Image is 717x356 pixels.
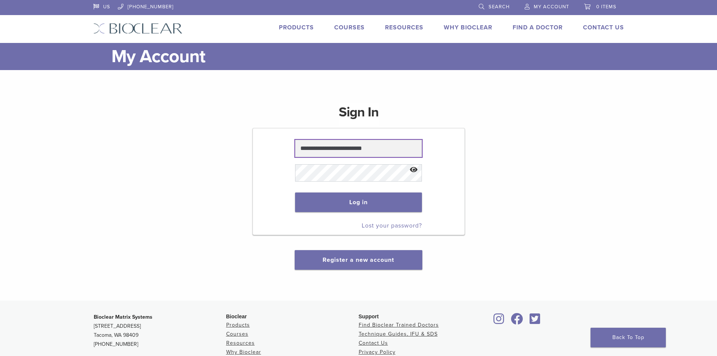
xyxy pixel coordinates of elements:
[359,340,388,346] a: Contact Us
[359,322,439,328] a: Find Bioclear Trained Doctors
[226,340,255,346] a: Resources
[323,256,394,264] a: Register a new account
[295,193,422,212] button: Log in
[591,328,666,347] a: Back To Top
[489,4,510,10] span: Search
[534,4,569,10] span: My Account
[596,4,617,10] span: 0 items
[334,24,365,31] a: Courses
[406,160,422,180] button: Show password
[226,313,247,319] span: Bioclear
[226,331,248,337] a: Courses
[226,322,250,328] a: Products
[444,24,492,31] a: Why Bioclear
[279,24,314,31] a: Products
[508,318,526,325] a: Bioclear
[93,23,183,34] img: Bioclear
[513,24,563,31] a: Find A Doctor
[359,313,379,319] span: Support
[339,103,379,127] h1: Sign In
[226,349,261,355] a: Why Bioclear
[295,250,422,270] button: Register a new account
[111,43,624,70] h1: My Account
[359,349,396,355] a: Privacy Policy
[362,222,422,229] a: Lost your password?
[527,318,543,325] a: Bioclear
[583,24,624,31] a: Contact Us
[491,318,507,325] a: Bioclear
[94,313,226,349] p: [STREET_ADDRESS] Tacoma, WA 98409 [PHONE_NUMBER]
[385,24,423,31] a: Resources
[359,331,438,337] a: Technique Guides, IFU & SDS
[94,314,152,320] strong: Bioclear Matrix Systems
